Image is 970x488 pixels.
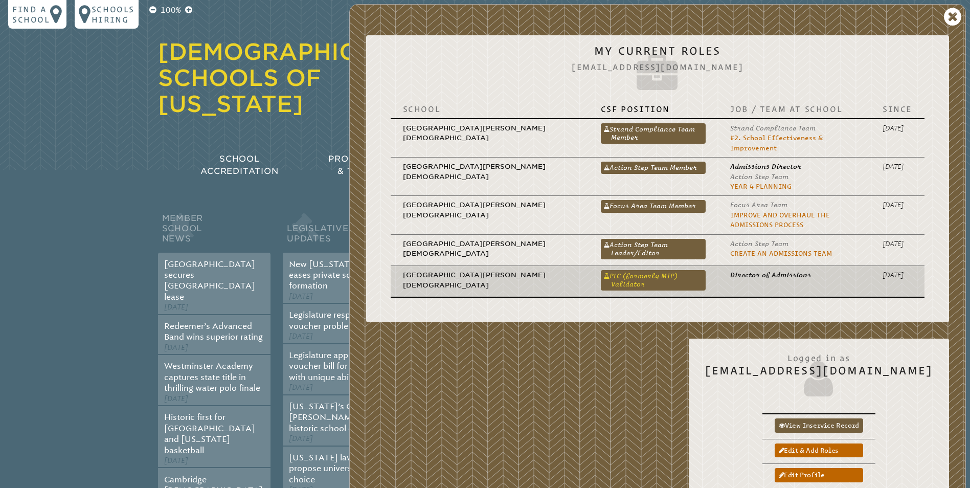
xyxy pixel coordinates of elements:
[289,350,384,382] a: Legislature approves voucher bill for students with unique abilities
[403,200,576,220] p: [GEOGRAPHIC_DATA][PERSON_NAME][DEMOGRAPHIC_DATA]
[730,250,832,257] a: Create an Admissions Team
[705,348,933,399] h2: [EMAIL_ADDRESS][DOMAIN_NAME]
[403,270,576,290] p: [GEOGRAPHIC_DATA][PERSON_NAME][DEMOGRAPHIC_DATA]
[883,200,912,210] p: [DATE]
[601,162,706,174] a: Action Step Team Member
[289,402,388,433] a: [US_STATE]’s Governor [PERSON_NAME] signs historic school choice bill
[289,453,387,484] a: [US_STATE] lawmakers propose universal school choice
[403,239,576,259] p: [GEOGRAPHIC_DATA][PERSON_NAME][DEMOGRAPHIC_DATA]
[730,162,858,171] p: Admissions Director
[730,211,830,229] a: Improve and Overhaul the Admissions Process
[158,38,448,117] a: [DEMOGRAPHIC_DATA] Schools of [US_STATE]
[283,211,395,253] h2: Legislative Updates
[730,201,787,209] span: Focus Area Team
[164,303,188,312] span: [DATE]
[601,123,706,144] a: Strand Compliance Team Member
[775,468,863,482] a: Edit profile
[730,104,858,114] p: Job / Team at School
[164,456,188,465] span: [DATE]
[883,123,912,133] p: [DATE]
[730,134,823,151] a: #2. School Effectiveness & Improvement
[601,270,706,291] a: PLC (formerly MIP) Validator
[164,361,260,393] a: Westminster Academy captures state title in thrilling water polo finale
[200,154,278,176] span: School Accreditation
[883,270,912,280] p: [DATE]
[730,173,788,181] span: Action Step Team
[601,239,706,259] a: Action Step Team Leader/Editor
[601,200,706,212] a: Focus Area Team Member
[775,418,863,432] a: View inservice record
[883,104,912,114] p: Since
[158,211,270,253] h2: Member School News
[883,239,912,249] p: [DATE]
[382,45,933,96] h2: My Current Roles
[289,259,373,291] a: New [US_STATE] law eases private school formation
[403,104,576,114] p: School
[164,412,255,455] a: Historic first for [GEOGRAPHIC_DATA] and [US_STATE] basketball
[164,343,188,352] span: [DATE]
[289,292,313,301] span: [DATE]
[12,4,50,25] p: Find a school
[289,434,313,443] span: [DATE]
[705,348,933,364] span: Logged in as
[92,4,134,25] p: Schools Hiring
[730,183,792,190] a: Year 4 planning
[883,162,912,171] p: [DATE]
[601,104,706,114] p: CSF Position
[159,4,183,16] p: 100%
[403,123,576,143] p: [GEOGRAPHIC_DATA][PERSON_NAME][DEMOGRAPHIC_DATA]
[730,240,788,248] span: Action Step Team
[730,270,858,280] p: Director of Admissions
[403,162,576,182] p: [GEOGRAPHIC_DATA][PERSON_NAME][DEMOGRAPHIC_DATA]
[328,154,478,176] span: Professional Development & Teacher Certification
[289,383,313,392] span: [DATE]
[775,443,863,457] a: Edit & add roles
[289,332,313,341] span: [DATE]
[164,259,255,302] a: [GEOGRAPHIC_DATA] secures [GEOGRAPHIC_DATA] lease
[730,124,816,132] span: Strand Compliance Team
[164,394,188,403] span: [DATE]
[164,321,263,342] a: Redeemer’s Advanced Band wins superior rating
[289,310,380,330] a: Legislature responds to voucher problems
